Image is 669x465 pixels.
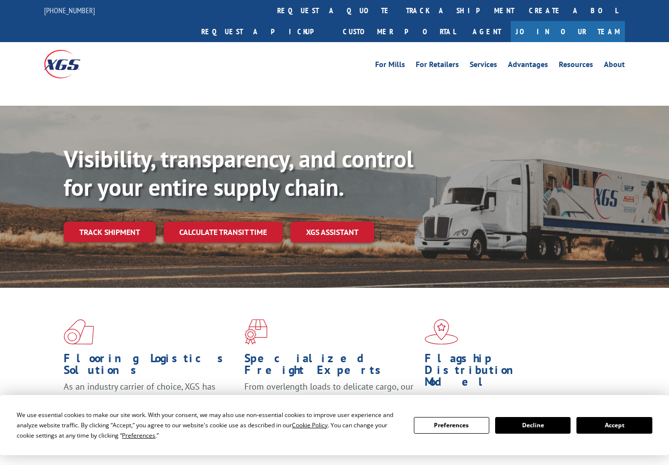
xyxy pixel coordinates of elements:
h1: Specialized Freight Experts [244,352,418,381]
a: [PHONE_NUMBER] [44,5,95,15]
button: Decline [495,417,571,434]
h1: Flagship Distribution Model [425,352,598,393]
span: As an industry carrier of choice, XGS has brought innovation and dedication to flooring logistics... [64,381,215,416]
a: Advantages [508,61,548,71]
a: Customer Portal [335,21,463,42]
img: xgs-icon-flagship-distribution-model-red [425,319,458,345]
img: xgs-icon-total-supply-chain-intelligence-red [64,319,94,345]
span: Cookie Policy [292,421,328,429]
a: Track shipment [64,222,156,242]
a: Calculate transit time [164,222,283,243]
p: From overlength loads to delicate cargo, our experienced staff knows the best way to move your fr... [244,381,418,424]
b: Visibility, transparency, and control for your entire supply chain. [64,143,413,202]
a: For Mills [375,61,405,71]
a: Join Our Team [511,21,625,42]
a: XGS ASSISTANT [290,222,374,243]
a: For Retailers [416,61,459,71]
div: We use essential cookies to make our site work. With your consent, we may also use non-essential ... [17,410,402,441]
a: Request a pickup [194,21,335,42]
a: Agent [463,21,511,42]
span: Preferences [122,431,155,440]
img: xgs-icon-focused-on-flooring-red [244,319,267,345]
span: Our agile distribution network gives you nationwide inventory management on demand. [425,393,578,427]
a: Resources [559,61,593,71]
button: Accept [576,417,652,434]
a: Services [470,61,497,71]
button: Preferences [414,417,489,434]
h1: Flooring Logistics Solutions [64,352,237,381]
a: About [604,61,625,71]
